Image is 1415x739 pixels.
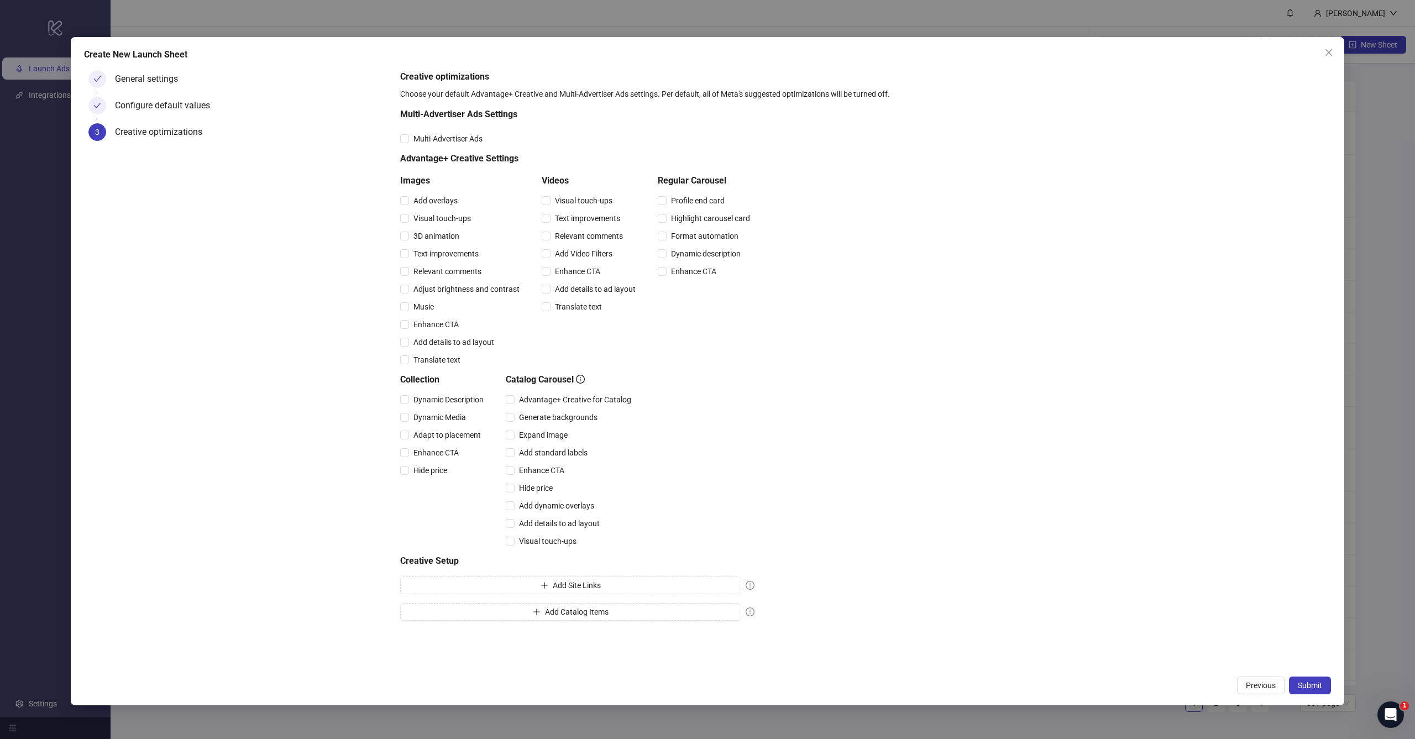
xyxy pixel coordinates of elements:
[1377,701,1404,728] iframe: Intercom live chat
[515,464,569,476] span: Enhance CTA
[400,152,754,165] h5: Advantage+ Creative Settings
[1324,48,1333,57] span: close
[515,429,572,441] span: Expand image
[400,603,741,621] button: Add Catalog Items
[515,482,557,494] span: Hide price
[409,336,499,348] span: Add details to ad layout
[515,447,592,459] span: Add standard labels
[515,517,604,530] span: Add details to ad layout
[84,48,1331,61] div: Create New Launch Sheet
[115,97,219,114] div: Configure default values
[93,102,101,109] span: check
[667,195,729,207] span: Profile end card
[115,70,187,88] div: General settings
[95,128,99,137] span: 3
[409,354,465,366] span: Translate text
[515,500,599,512] span: Add dynamic overlays
[400,88,1327,100] div: Choose your default Advantage+ Creative and Multi-Advertiser Ads settings. Per default, all of Me...
[667,265,721,277] span: Enhance CTA
[400,373,488,386] h5: Collection
[667,230,743,242] span: Format automation
[409,394,488,406] span: Dynamic Description
[551,265,605,277] span: Enhance CTA
[533,608,541,616] span: plus
[400,554,754,568] h5: Creative Setup
[409,230,464,242] span: 3D animation
[551,283,640,295] span: Add details to ad layout
[400,174,524,187] h5: Images
[551,212,625,224] span: Text improvements
[515,535,581,547] span: Visual touch-ups
[115,123,211,141] div: Creative optimizations
[400,70,1327,83] h5: Creative optimizations
[409,464,452,476] span: Hide price
[1246,681,1276,690] span: Previous
[658,174,754,187] h5: Regular Carousel
[409,411,470,423] span: Dynamic Media
[746,607,754,616] span: exclamation-circle
[545,607,609,616] span: Add Catalog Items
[515,394,636,406] span: Advantage+ Creative for Catalog
[409,447,463,459] span: Enhance CTA
[551,248,617,260] span: Add Video Filters
[1320,44,1338,61] button: Close
[746,581,754,590] span: exclamation-circle
[667,212,754,224] span: Highlight carousel card
[409,195,462,207] span: Add overlays
[506,373,636,386] h5: Catalog Carousel
[515,411,602,423] span: Generate backgrounds
[1289,677,1331,694] button: Submit
[400,576,741,594] button: Add Site Links
[1298,681,1322,690] span: Submit
[541,581,548,589] span: plus
[409,301,438,313] span: Music
[93,75,101,83] span: check
[551,195,617,207] span: Visual touch-ups
[409,318,463,331] span: Enhance CTA
[551,230,627,242] span: Relevant comments
[1400,701,1409,710] span: 1
[1237,677,1285,694] button: Previous
[409,283,524,295] span: Adjust brightness and contrast
[551,301,606,313] span: Translate text
[542,174,640,187] h5: Videos
[409,133,487,145] span: Multi-Advertiser Ads
[409,429,485,441] span: Adapt to placement
[409,265,486,277] span: Relevant comments
[400,108,754,121] h5: Multi-Advertiser Ads Settings
[553,581,601,590] span: Add Site Links
[576,375,585,384] span: info-circle
[667,248,745,260] span: Dynamic description
[409,212,475,224] span: Visual touch-ups
[409,248,483,260] span: Text improvements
